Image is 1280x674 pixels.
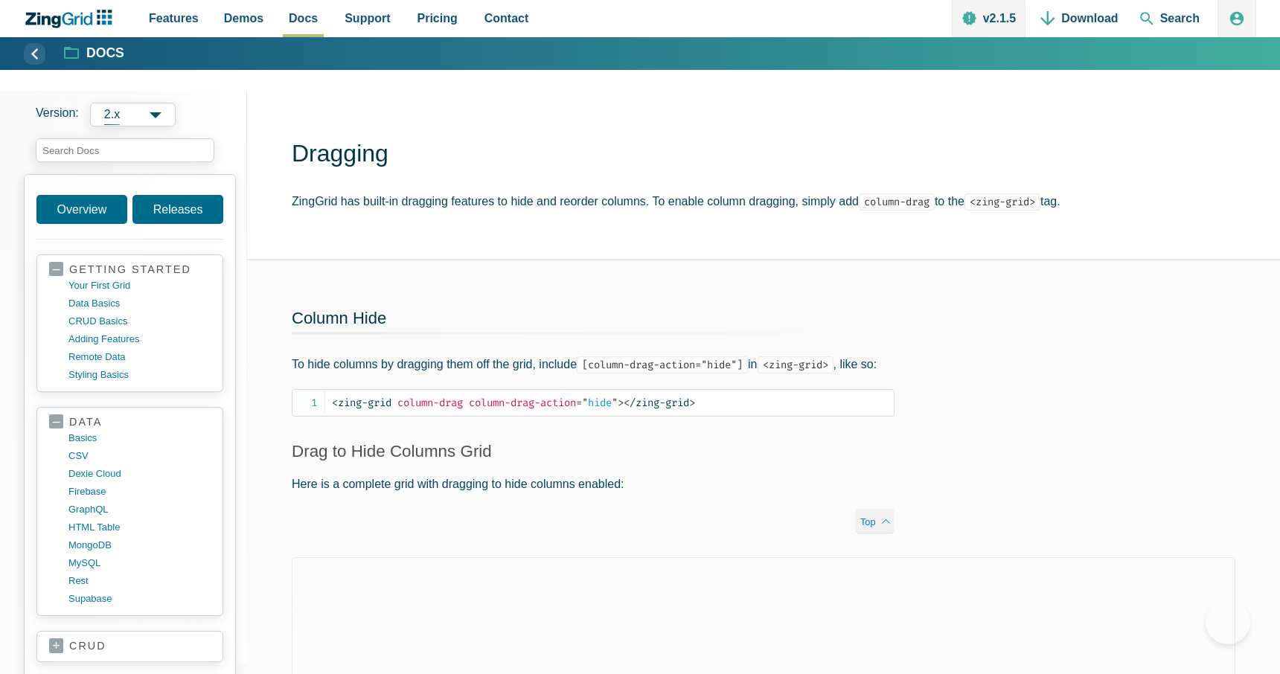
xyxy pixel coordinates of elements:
a: your first grid [68,277,211,295]
a: firebase [68,483,211,501]
a: Drag to Hide Columns Grid [292,442,492,460]
a: Docs [65,45,124,62]
input: search input [36,138,214,162]
a: data basics [68,295,211,312]
a: adding features [68,330,211,348]
span: Contact [484,8,529,28]
span: Demos [224,8,263,28]
a: MongoDB [68,536,211,554]
a: supabase [68,590,211,608]
span: column-drag-action [469,397,576,409]
a: HTML table [68,519,211,536]
span: Pricing [417,8,458,28]
a: GraphQL [68,501,211,519]
a: getting started [49,263,211,277]
p: To hide columns by dragging them off the grid, include in , like so: [292,354,895,374]
span: " [612,397,618,409]
a: CRUD basics [68,312,211,330]
span: > [689,397,695,409]
span: zing-grid [332,397,391,409]
a: ZingChart Logo. Click to return to the homepage [24,10,120,28]
span: " [582,397,588,409]
span: = [576,397,582,409]
h1: Dragging [292,138,1256,172]
a: Releases [132,195,223,224]
span: Docs [289,8,318,28]
a: basics [68,429,211,447]
a: Overview [36,195,127,224]
span: </ [624,397,636,409]
span: Features [149,8,199,28]
a: dexie cloud [68,465,211,483]
span: column-drag [397,397,463,409]
code: [column-drag-action="hide"] [577,356,748,373]
a: CSV [68,447,211,465]
span: < [332,397,338,409]
label: Versions [36,103,235,126]
code: column-drag [859,193,935,211]
a: data [49,415,211,429]
p: ZingGrid has built-in dragging features to hide and reorder columns. To enable column dragging, s... [292,191,1256,211]
a: styling basics [68,366,211,384]
a: MySQL [68,554,211,572]
strong: Docs [86,47,124,60]
a: rest [68,572,211,590]
a: remote data [68,348,211,366]
span: > [618,397,624,409]
a: crud [49,639,211,654]
iframe: Help Scout Beacon - Open [1206,600,1250,644]
span: hide [576,397,618,409]
span: zing-grid [624,397,689,409]
a: Column Hide [292,309,386,327]
span: Support [345,8,390,28]
code: <zing-grid> [758,356,833,373]
p: Here is a complete grid with dragging to hide columns enabled: [292,474,895,494]
span: Version: [36,103,79,126]
code: <zing-grid> [964,193,1040,211]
